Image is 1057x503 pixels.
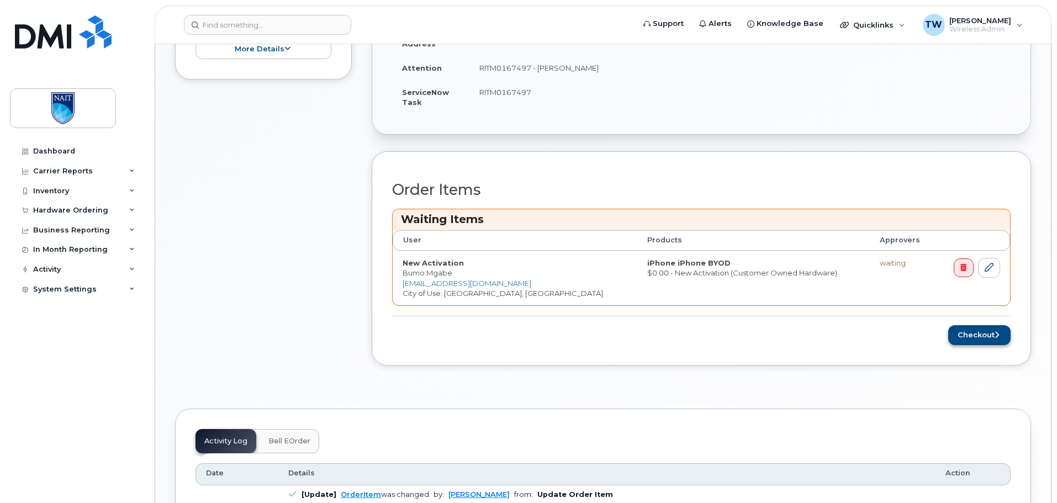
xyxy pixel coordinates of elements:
a: Knowledge Base [739,13,831,35]
button: Checkout [948,325,1011,346]
h2: Order Items [392,182,1011,198]
a: Support [636,13,691,35]
a: Alerts [691,13,739,35]
td: Bumo Mgabe City of Use: [GEOGRAPHIC_DATA], [GEOGRAPHIC_DATA] [393,251,637,305]
span: by: [434,490,444,499]
div: Troy Watson [915,14,1030,36]
span: Details [288,468,315,478]
td: $0.00 - New Activation (Customer Owned Hardware) [637,251,870,305]
span: Quicklinks [853,20,894,29]
strong: iPhone iPhone BYOD [647,258,731,267]
span: Knowledge Base [757,18,823,29]
h3: Waiting Items [401,212,1002,227]
span: [PERSON_NAME] [949,16,1011,25]
th: Approvers [870,230,937,250]
div: Quicklinks [832,14,913,36]
a: [EMAIL_ADDRESS][DOMAIN_NAME] [403,279,531,288]
span: Date [206,468,224,478]
b: Update Order Item [537,490,613,499]
a: OrderItem [341,490,381,499]
strong: ServiceNow Task [402,88,449,107]
span: Bell eOrder [268,437,310,446]
input: Find something... [184,15,351,35]
a: [PERSON_NAME] [448,490,510,499]
strong: Attention [402,63,442,72]
div: was changed [341,490,429,499]
span: from: [514,490,533,499]
div: waiting [880,258,927,268]
strong: New Activation [403,258,464,267]
button: more details [195,39,331,60]
th: User [393,230,637,250]
b: [Update] [302,490,336,499]
span: Support [653,18,684,29]
span: Wireless Admin [949,25,1011,34]
td: RITM0167497 [469,80,1011,114]
span: TW [925,18,942,31]
td: RITM0167497 - [PERSON_NAME] [469,56,1011,80]
th: Action [936,463,1011,485]
span: Alerts [709,18,732,29]
th: Products [637,230,870,250]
